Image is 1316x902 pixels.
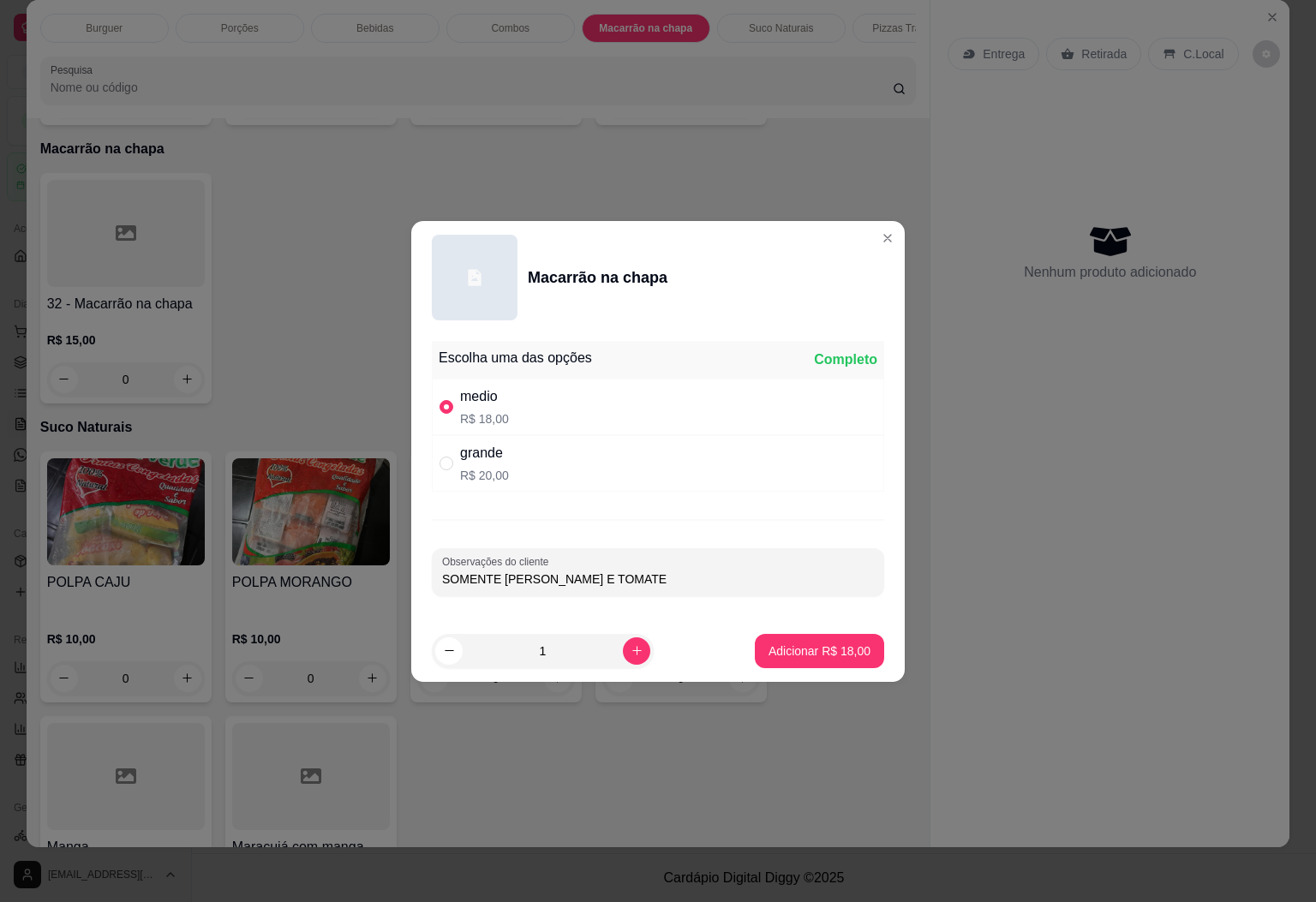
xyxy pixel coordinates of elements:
p: R$ 18,00 [460,410,509,427]
div: medio [460,386,509,407]
div: Completo [814,349,877,370]
button: Adicionar R$ 18,00 [755,634,884,668]
button: decrease-product-quantity [435,637,463,665]
button: Close [874,224,901,252]
p: Adicionar R$ 18,00 [769,642,870,660]
input: Observações do cliente [442,570,874,588]
div: grande [460,443,509,463]
div: Escolha uma das opções [439,348,592,368]
div: Macarrão na chapa [528,266,667,290]
p: R$ 20,00 [460,467,509,484]
button: increase-product-quantity [623,637,650,665]
label: Observações do cliente [442,554,554,569]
